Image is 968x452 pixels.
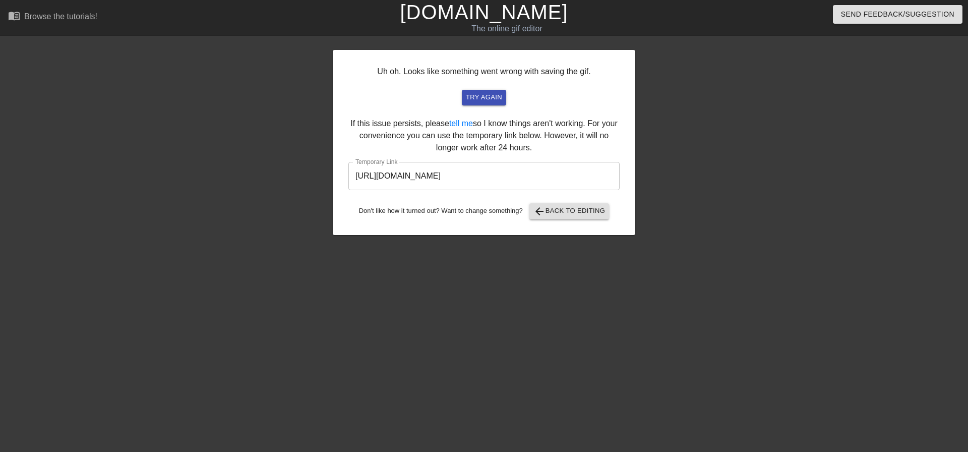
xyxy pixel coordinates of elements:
[348,162,620,190] input: bare
[833,5,962,24] button: Send Feedback/Suggestion
[841,8,954,21] span: Send Feedback/Suggestion
[533,205,546,217] span: arrow_back
[533,205,606,217] span: Back to Editing
[8,10,97,25] a: Browse the tutorials!
[348,203,620,219] div: Don't like how it turned out? Want to change something?
[466,92,502,103] span: try again
[328,23,686,35] div: The online gif editor
[462,90,506,105] button: try again
[400,1,568,23] a: [DOMAIN_NAME]
[449,119,473,128] a: tell me
[333,50,635,235] div: Uh oh. Looks like something went wrong with saving the gif. If this issue persists, please so I k...
[24,12,97,21] div: Browse the tutorials!
[8,10,20,22] span: menu_book
[529,203,610,219] button: Back to Editing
